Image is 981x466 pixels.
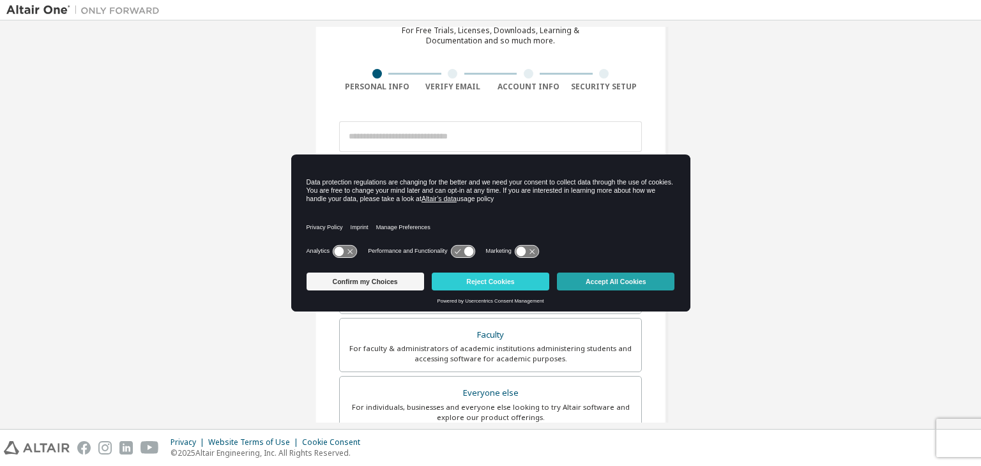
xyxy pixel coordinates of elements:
img: facebook.svg [77,441,91,455]
img: youtube.svg [141,441,159,455]
div: Cookie Consent [302,437,368,447]
div: Security Setup [567,82,643,92]
div: For faculty & administrators of academic institutions administering students and accessing softwa... [347,343,634,364]
div: Everyone else [347,384,634,402]
div: Faculty [347,326,634,344]
p: © 2025 Altair Engineering, Inc. All Rights Reserved. [171,447,368,458]
img: Altair One [6,4,166,17]
div: Verify Email [415,82,491,92]
div: Privacy [171,437,208,447]
div: Website Terms of Use [208,437,302,447]
div: For Free Trials, Licenses, Downloads, Learning & Documentation and so much more. [402,26,579,46]
div: Account Info [490,82,567,92]
div: For individuals, businesses and everyone else looking to try Altair software and explore our prod... [347,402,634,423]
img: linkedin.svg [119,441,133,455]
img: altair_logo.svg [4,441,70,455]
img: instagram.svg [98,441,112,455]
div: Personal Info [339,82,415,92]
